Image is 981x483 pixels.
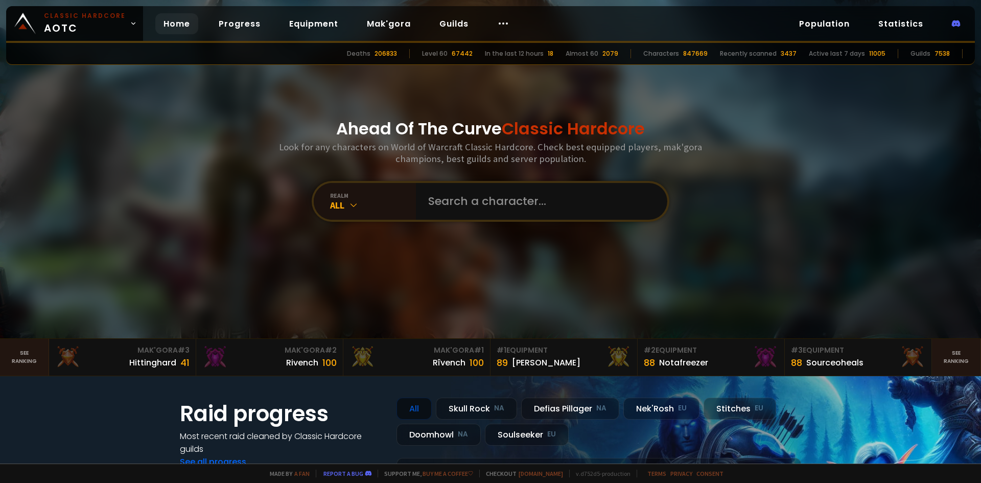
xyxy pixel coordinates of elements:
[519,470,563,477] a: [DOMAIN_NAME]
[44,11,126,36] span: AOTC
[180,356,190,370] div: 41
[264,470,310,477] span: Made by
[548,49,553,58] div: 18
[659,356,708,369] div: Notafreezer
[375,49,397,58] div: 206833
[497,345,506,355] span: # 1
[521,398,619,420] div: Defias Pillager
[180,398,384,430] h1: Raid progress
[44,11,126,20] small: Classic Hardcore
[932,339,981,376] a: Seeranking
[623,398,699,420] div: Nek'Rosh
[294,470,310,477] a: a fan
[791,13,858,34] a: Population
[281,13,346,34] a: Equipment
[791,345,925,356] div: Equipment
[512,356,580,369] div: [PERSON_NAME]
[602,49,618,58] div: 2079
[596,403,606,413] small: NA
[347,49,370,58] div: Deaths
[497,356,508,370] div: 89
[178,345,190,355] span: # 3
[433,356,465,369] div: Rîvench
[129,356,176,369] div: Hittinghard
[180,430,384,455] h4: Most recent raid cleaned by Classic Hardcore guilds
[474,345,484,355] span: # 1
[155,13,198,34] a: Home
[781,49,797,58] div: 3437
[569,470,630,477] span: v. d752d5 - production
[422,183,655,220] input: Search a character...
[491,339,638,376] a: #1Equipment89[PERSON_NAME]
[359,13,419,34] a: Mak'gora
[275,141,706,165] h3: Look for any characters on World of Warcraft Classic Hardcore. Check best equipped players, mak'g...
[670,470,692,477] a: Privacy
[423,470,473,477] a: Buy me a coffee
[644,345,778,356] div: Equipment
[720,49,777,58] div: Recently scanned
[6,6,143,41] a: Classic HardcoreAOTC
[180,456,246,468] a: See all progress
[479,470,563,477] span: Checkout
[49,339,196,376] a: Mak'Gora#3Hittinghard41
[485,49,544,58] div: In the last 12 hours
[678,403,687,413] small: EU
[809,49,865,58] div: Active last 7 days
[935,49,950,58] div: 7538
[196,339,343,376] a: Mak'Gora#2Rivench100
[683,49,708,58] div: 847669
[791,345,803,355] span: # 3
[431,13,477,34] a: Guilds
[647,470,666,477] a: Terms
[644,356,655,370] div: 88
[330,199,416,211] div: All
[502,117,645,140] span: Classic Hardcore
[452,49,473,58] div: 67442
[696,470,723,477] a: Consent
[785,339,932,376] a: #3Equipment88Sourceoheals
[202,345,337,356] div: Mak'Gora
[497,345,631,356] div: Equipment
[869,49,885,58] div: 11005
[422,49,448,58] div: Level 60
[870,13,931,34] a: Statistics
[436,398,517,420] div: Skull Rock
[378,470,473,477] span: Support me,
[55,345,190,356] div: Mak'Gora
[322,356,337,370] div: 100
[336,117,645,141] h1: Ahead Of The Curve
[325,345,337,355] span: # 2
[330,192,416,199] div: realm
[343,339,491,376] a: Mak'Gora#1Rîvench100
[643,49,679,58] div: Characters
[286,356,318,369] div: Rivench
[458,429,468,440] small: NA
[396,424,481,446] div: Doomhowl
[644,345,656,355] span: # 2
[396,398,432,420] div: All
[547,429,556,440] small: EU
[755,403,763,413] small: EU
[704,398,776,420] div: Stitches
[349,345,484,356] div: Mak'Gora
[791,356,802,370] div: 88
[323,470,363,477] a: Report a bug
[806,356,863,369] div: Sourceoheals
[470,356,484,370] div: 100
[566,49,598,58] div: Almost 60
[494,403,504,413] small: NA
[910,49,930,58] div: Guilds
[485,424,569,446] div: Soulseeker
[638,339,785,376] a: #2Equipment88Notafreezer
[211,13,269,34] a: Progress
